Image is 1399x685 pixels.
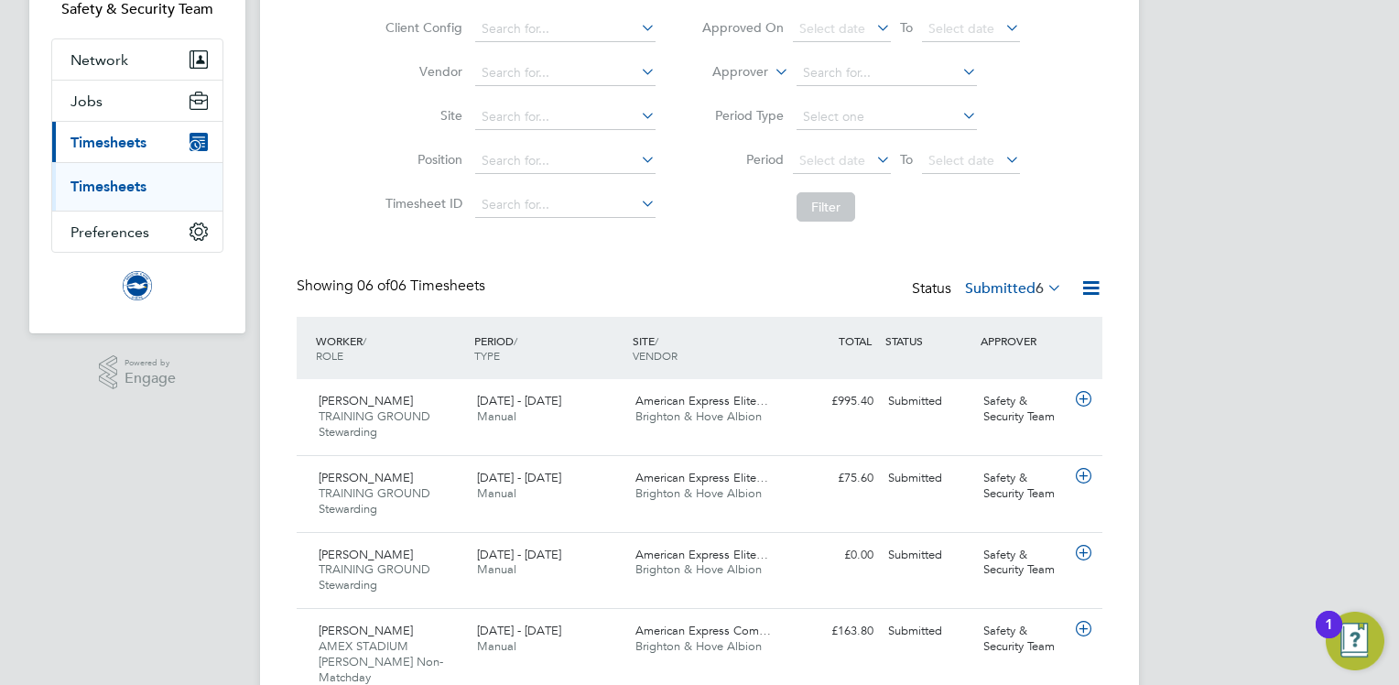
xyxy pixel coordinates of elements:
[635,547,768,562] span: American Express Elite…
[628,324,786,372] div: SITE
[635,638,762,654] span: Brighton & Hove Albion
[475,60,656,86] input: Search for...
[311,324,470,372] div: WORKER
[976,386,1071,432] div: Safety & Security Team
[70,178,146,195] a: Timesheets
[475,148,656,174] input: Search for...
[477,470,561,485] span: [DATE] - [DATE]
[976,540,1071,586] div: Safety & Security Team
[52,81,222,121] button: Jobs
[477,547,561,562] span: [DATE] - [DATE]
[316,348,343,363] span: ROLE
[633,348,678,363] span: VENDOR
[319,408,430,440] span: TRAINING GROUND Stewarding
[319,547,413,562] span: [PERSON_NAME]
[799,152,865,169] span: Select date
[125,371,176,386] span: Engage
[477,561,516,577] span: Manual
[70,134,146,151] span: Timesheets
[895,16,918,39] span: To
[928,20,994,37] span: Select date
[881,463,976,494] div: Submitted
[786,463,881,494] div: £75.60
[1326,612,1384,670] button: Open Resource Center, 1 new notification
[357,277,390,295] span: 06 of
[475,104,656,130] input: Search for...
[380,151,462,168] label: Position
[477,638,516,654] span: Manual
[52,212,222,252] button: Preferences
[797,104,977,130] input: Select one
[895,147,918,171] span: To
[357,277,485,295] span: 06 Timesheets
[319,485,430,516] span: TRAINING GROUND Stewarding
[99,355,177,390] a: Powered byEngage
[477,623,561,638] span: [DATE] - [DATE]
[363,333,366,348] span: /
[635,408,762,424] span: Brighton & Hove Albion
[881,386,976,417] div: Submitted
[635,561,762,577] span: Brighton & Hove Albion
[928,152,994,169] span: Select date
[686,63,768,82] label: Approver
[297,277,489,296] div: Showing
[319,393,413,408] span: [PERSON_NAME]
[1036,279,1044,298] span: 6
[477,408,516,424] span: Manual
[635,485,762,501] span: Brighton & Hove Albion
[1325,625,1333,648] div: 1
[319,561,430,593] span: TRAINING GROUND Stewarding
[477,393,561,408] span: [DATE] - [DATE]
[786,616,881,647] div: £163.80
[470,324,628,372] div: PERIOD
[52,162,222,211] div: Timesheets
[380,107,462,124] label: Site
[701,107,784,124] label: Period Type
[635,393,768,408] span: American Express Elite…
[799,20,865,37] span: Select date
[912,277,1066,302] div: Status
[881,324,976,357] div: STATUS
[380,19,462,36] label: Client Config
[319,638,443,685] span: AMEX STADIUM [PERSON_NAME] Non-Matchday
[635,623,771,638] span: American Express Com…
[123,271,152,300] img: brightonandhovealbion-logo-retina.png
[475,16,656,42] input: Search for...
[635,470,768,485] span: American Express Elite…
[839,333,872,348] span: TOTAL
[477,485,516,501] span: Manual
[70,51,128,69] span: Network
[797,192,855,222] button: Filter
[52,39,222,80] button: Network
[976,463,1071,509] div: Safety & Security Team
[514,333,517,348] span: /
[380,195,462,212] label: Timesheet ID
[881,540,976,571] div: Submitted
[965,279,1062,298] label: Submitted
[655,333,658,348] span: /
[70,223,149,241] span: Preferences
[474,348,500,363] span: TYPE
[319,623,413,638] span: [PERSON_NAME]
[701,19,784,36] label: Approved On
[52,122,222,162] button: Timesheets
[51,271,223,300] a: Go to home page
[786,540,881,571] div: £0.00
[701,151,784,168] label: Period
[70,92,103,110] span: Jobs
[125,355,176,371] span: Powered by
[319,470,413,485] span: [PERSON_NAME]
[786,386,881,417] div: £995.40
[976,616,1071,662] div: Safety & Security Team
[797,60,977,86] input: Search for...
[881,616,976,647] div: Submitted
[976,324,1071,357] div: APPROVER
[475,192,656,218] input: Search for...
[380,63,462,80] label: Vendor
